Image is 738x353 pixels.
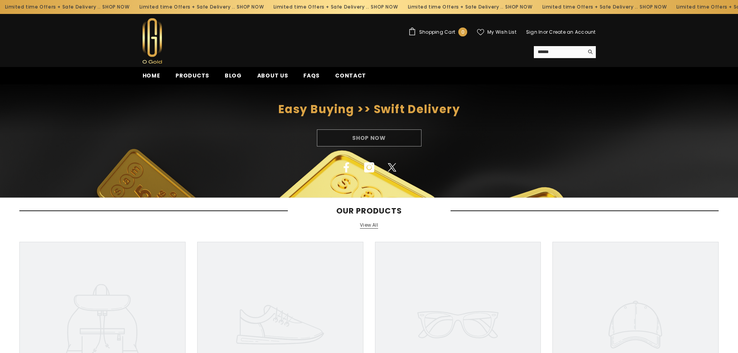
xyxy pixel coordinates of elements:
[257,72,288,79] span: About us
[175,72,209,79] span: Products
[236,3,263,11] a: SHOP NOW
[217,71,249,84] a: Blog
[134,1,268,13] div: Limited time Offers + Safe Delivery ..
[327,71,374,84] a: Contact
[408,28,467,36] a: Shopping Cart
[543,29,548,35] span: or
[102,3,129,11] a: SHOP NOW
[370,3,397,11] a: SHOP NOW
[461,28,464,36] span: 0
[526,29,543,35] a: Sign In
[639,3,666,11] a: SHOP NOW
[477,29,516,36] a: My Wish List
[268,1,403,13] div: Limited time Offers + Safe Delivery ..
[403,1,537,13] div: Limited time Offers + Safe Delivery ..
[225,72,242,79] span: Blog
[135,71,168,84] a: Home
[249,71,296,84] a: About us
[584,46,596,58] button: Search
[288,206,451,215] span: Our Products
[487,30,516,34] span: My Wish List
[505,3,532,11] a: SHOP NOW
[143,72,160,79] span: Home
[549,29,595,35] a: Create an Account
[360,222,378,229] a: View All
[303,72,320,79] span: FAQs
[537,1,671,13] div: Limited time Offers + Safe Delivery ..
[143,18,162,64] img: Ogold Shop
[534,46,596,58] summary: Search
[296,71,327,84] a: FAQs
[419,30,455,34] span: Shopping Cart
[335,72,366,79] span: Contact
[168,71,217,84] a: Products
